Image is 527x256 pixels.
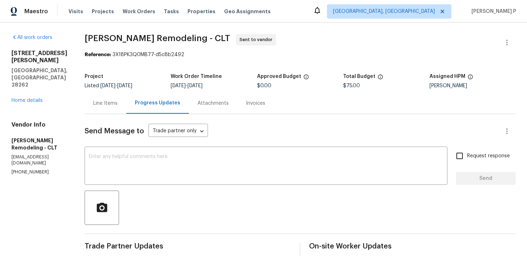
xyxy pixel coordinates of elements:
[171,83,203,88] span: -
[117,83,132,88] span: [DATE]
[469,8,516,15] span: [PERSON_NAME] P
[11,154,67,166] p: [EMAIL_ADDRESS][DOMAIN_NAME]
[164,9,179,14] span: Tasks
[429,74,465,79] h5: Assigned HPM
[85,83,132,88] span: Listed
[68,8,83,15] span: Visits
[100,83,132,88] span: -
[85,34,230,43] span: [PERSON_NAME] Remodeling - CLT
[171,74,222,79] h5: Work Order Timeline
[171,83,186,88] span: [DATE]
[148,125,208,137] div: Trade partner only
[85,51,516,58] div: 3X18PK3Q0MB77-d5c8b2492
[135,99,180,107] div: Progress Updates
[11,67,67,88] h5: [GEOGRAPHIC_DATA], [GEOGRAPHIC_DATA] 28262
[100,83,115,88] span: [DATE]
[429,83,516,88] div: [PERSON_NAME]
[85,128,144,135] span: Send Message to
[198,100,229,107] div: Attachments
[187,83,203,88] span: [DATE]
[11,137,67,151] h5: [PERSON_NAME] Remodeling - CLT
[333,8,435,15] span: [GEOGRAPHIC_DATA], [GEOGRAPHIC_DATA]
[467,74,473,83] span: The hpm assigned to this work order.
[239,36,275,43] span: Sent to vendor
[224,8,271,15] span: Geo Assignments
[257,83,271,88] span: $0.00
[123,8,155,15] span: Work Orders
[257,74,301,79] h5: Approved Budget
[378,74,383,83] span: The total cost of line items that have been proposed by Opendoor. This sum includes line items th...
[93,100,118,107] div: Line Items
[11,169,67,175] p: [PHONE_NUMBER]
[85,243,291,250] span: Trade Partner Updates
[343,83,360,88] span: $75.00
[343,74,375,79] h5: Total Budget
[467,152,510,160] span: Request response
[187,8,215,15] span: Properties
[85,52,111,57] b: Reference:
[85,74,103,79] h5: Project
[309,243,516,250] span: On-site Worker Updates
[246,100,265,107] div: Invoices
[92,8,114,15] span: Projects
[24,8,48,15] span: Maestro
[303,74,309,83] span: The total cost of line items that have been approved by both Opendoor and the Trade Partner. This...
[11,50,67,64] h2: [STREET_ADDRESS][PERSON_NAME]
[11,35,52,40] a: All work orders
[11,121,67,128] h4: Vendor Info
[11,98,43,103] a: Home details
